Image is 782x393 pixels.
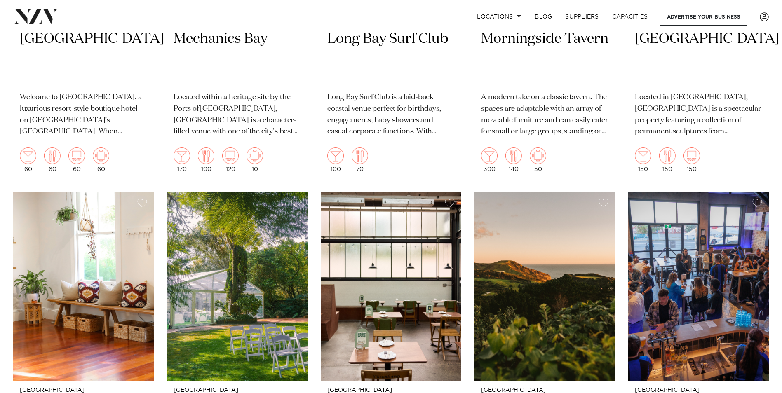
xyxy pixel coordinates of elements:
img: cocktail.png [635,147,651,164]
div: 60 [44,147,61,172]
h2: Mechanics Bay [174,30,301,85]
img: dining.png [352,147,368,164]
p: Long Bay Surf Club is a laid-back coastal venue perfect for birthdays, engagements, baby showers ... [327,92,455,138]
div: 60 [93,147,109,172]
div: 170 [174,147,190,172]
a: SUPPLIERS [559,8,605,26]
img: dining.png [505,147,522,164]
p: Located in [GEOGRAPHIC_DATA], [GEOGRAPHIC_DATA] is a spectacular property featuring a collection ... [635,92,762,138]
div: 150 [659,147,676,172]
div: 70 [352,147,368,172]
p: Located within a heritage site by the Ports of [GEOGRAPHIC_DATA], [GEOGRAPHIC_DATA] is a characte... [174,92,301,138]
img: cocktail.png [327,147,344,164]
img: theatre.png [683,147,700,164]
img: meeting.png [530,147,546,164]
div: 60 [20,147,36,172]
img: dining.png [198,147,214,164]
div: 50 [530,147,546,172]
img: meeting.png [247,147,263,164]
img: dining.png [44,147,61,164]
div: 100 [198,147,214,172]
h2: [GEOGRAPHIC_DATA] [635,30,762,85]
div: 150 [683,147,700,172]
div: 150 [635,147,651,172]
img: cocktail.png [481,147,498,164]
img: theatre.png [222,147,239,164]
h2: Morningside Tavern [481,30,608,85]
p: Welcome to [GEOGRAPHIC_DATA], a luxurious resort-style boutique hotel on [GEOGRAPHIC_DATA]’s [GEO... [20,92,147,138]
div: 10 [247,147,263,172]
img: cocktail.png [174,147,190,164]
a: Advertise your business [660,8,747,26]
div: 60 [68,147,85,172]
img: nzv-logo.png [13,9,58,24]
img: cocktail.png [20,147,36,164]
a: Capacities [606,8,655,26]
div: 120 [222,147,239,172]
img: theatre.png [68,147,85,164]
div: 140 [505,147,522,172]
p: A modern take on a classic tavern. The spaces are adaptable with an array of moveable furniture a... [481,92,608,138]
img: dining.png [659,147,676,164]
div: 300 [481,147,498,172]
h2: Long Bay Surf Club [327,30,455,85]
img: meeting.png [93,147,109,164]
h2: [GEOGRAPHIC_DATA] [20,30,147,85]
a: Locations [470,8,528,26]
div: 100 [327,147,344,172]
a: BLOG [528,8,559,26]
